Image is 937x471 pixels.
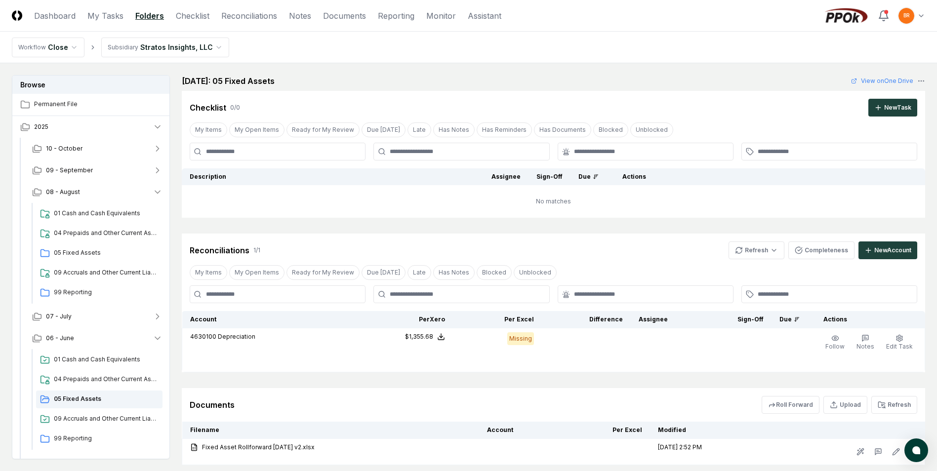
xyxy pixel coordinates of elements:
th: Account [479,422,561,439]
div: 06 - June [24,349,170,452]
button: Completeness [788,241,855,259]
span: 04 Prepaids and Other Current Assets [54,229,159,237]
span: 01 Cash and Cash Equivalents [54,209,159,218]
a: 09 Accruals and Other Current Liabilities [36,264,163,282]
span: 06 - June [46,334,74,343]
button: NewAccount [858,241,917,259]
div: 08 - August [24,203,170,306]
th: Assignee [631,311,730,328]
a: 05 Fixed Assets [36,244,163,262]
span: Permanent File [34,100,163,109]
span: 4630100 [190,333,216,340]
a: 04 Prepaids and Other Current Assets [36,225,163,242]
nav: breadcrumb [12,38,229,57]
th: Per Excel [561,422,650,439]
th: Per Excel [453,311,542,328]
div: Subsidiary [108,43,138,52]
th: Per Xero [364,311,453,328]
th: Filename [182,422,480,439]
a: Notes [289,10,311,22]
span: 10 - October [46,144,82,153]
button: My Open Items [229,265,285,280]
th: Description [182,168,484,185]
th: Sign-Off [730,311,772,328]
span: Follow [825,343,845,350]
a: 99 Reporting [36,430,163,448]
div: 0 / 0 [230,103,240,112]
button: Notes [855,332,876,353]
button: Has Notes [433,122,475,137]
button: Upload [823,396,867,414]
div: Account [190,315,357,324]
button: Unblocked [630,122,673,137]
img: PPOk logo [822,8,870,24]
span: 05 - May [46,458,72,467]
div: Reconciliations [190,244,249,256]
button: NewTask [868,99,917,117]
button: Ready for My Review [286,122,360,137]
button: Has Notes [433,265,475,280]
button: My Open Items [229,122,285,137]
a: View onOne Drive [851,77,913,85]
div: $1,355.68 [405,332,433,341]
button: Due Today [362,122,406,137]
a: Assistant [468,10,501,22]
button: Late [407,265,431,280]
button: 07 - July [24,306,170,327]
div: Actions [815,315,917,324]
span: Edit Task [886,343,913,350]
button: 10 - October [24,138,170,159]
h2: [DATE]: 05 Fixed Assets [182,75,275,87]
button: Has Documents [534,122,591,137]
a: Permanent File [12,94,170,116]
span: Depreciation [218,333,255,340]
a: Fixed Asset Rollforward [DATE] v2.xlsx [190,443,471,452]
button: 06 - June [24,327,170,349]
a: 01 Cash and Cash Equivalents [36,351,163,369]
span: 05 Fixed Assets [54,248,159,257]
div: New Task [884,103,911,112]
th: Modified [650,422,767,439]
button: Ready for My Review [286,265,360,280]
span: 2025 [34,122,48,131]
div: 1 / 1 [253,246,260,255]
button: Edit Task [884,332,915,353]
span: 08 - August [46,188,80,196]
button: Refresh [871,396,917,414]
button: Late [407,122,431,137]
a: 99 Reporting [36,284,163,302]
a: Dashboard [34,10,76,22]
h3: Browse [12,76,169,94]
button: Has Reminders [477,122,532,137]
span: Notes [856,343,874,350]
div: New Account [874,246,911,255]
button: Blocked [593,122,628,137]
div: Missing [507,332,534,345]
button: My Items [190,122,227,137]
img: Logo [12,10,22,21]
div: Checklist [190,102,226,114]
button: My Items [190,265,227,280]
div: Due [578,172,599,181]
button: Roll Forward [762,396,819,414]
button: 09 - September [24,159,170,181]
button: 08 - August [24,181,170,203]
a: Reconciliations [221,10,277,22]
div: Documents [190,399,235,411]
th: Assignee [484,168,529,185]
button: Blocked [477,265,512,280]
span: BR [903,12,910,19]
span: 07 - July [46,312,72,321]
a: 04 Prepaids and Other Current Assets [36,371,163,389]
div: Workflow [18,43,46,52]
a: 05 Fixed Assets [36,391,163,408]
td: [DATE] 2:52 PM [650,439,767,465]
a: 09 Accruals and Other Current Liabilities [36,410,163,428]
button: Unblocked [514,265,557,280]
a: Reporting [378,10,414,22]
span: 09 Accruals and Other Current Liabilities [54,414,159,423]
th: Sign-Off [529,168,570,185]
button: Refresh [729,241,784,259]
span: 09 Accruals and Other Current Liabilities [54,268,159,277]
button: BR [897,7,915,25]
